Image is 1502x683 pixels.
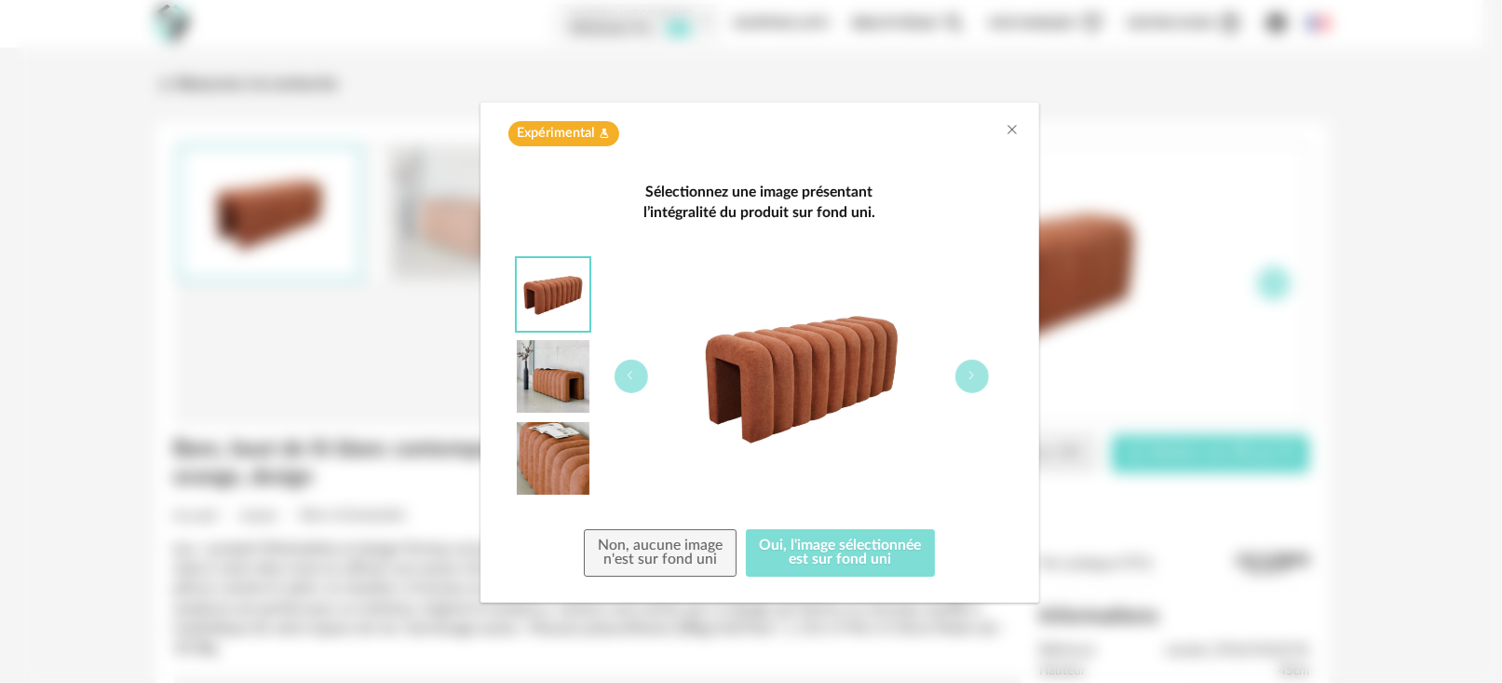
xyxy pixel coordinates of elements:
[480,102,1039,603] div: dialog
[517,422,589,495] img: banc-bout-de-lit-blanc-contemporain-tissu-orange-design.jpg
[599,125,610,143] span: Flask icon
[584,529,737,578] button: Non, aucune imagen'est sur fond uni
[517,258,589,331] img: banc-bout-de-lit-blanc-contemporain-tissu-orange-design.jpg
[1006,121,1021,141] button: Close
[683,257,921,496] img: banc-bout-de-lit-blanc-contemporain-tissu-orange-design.jpg
[516,182,1004,224] div: Sélectionnez une image présentant l’intégralité du produit sur fond uni.
[746,529,936,578] button: Oui, l'image sélectionnéeest sur fond uni
[517,340,589,413] img: banc-bout-de-lit-blanc-contemporain-tissu-orange-design.jpg
[518,125,595,143] span: Expérimental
